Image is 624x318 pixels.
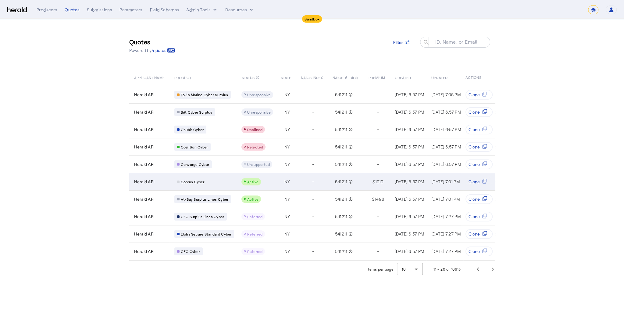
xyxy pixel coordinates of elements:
[465,107,493,117] button: Clone
[247,162,270,166] span: Unsupported
[37,7,57,13] div: Producers
[150,7,179,13] div: Field Schemas
[284,126,290,133] span: NY
[134,179,155,185] span: Herald API
[395,74,411,80] span: CREATED
[431,92,461,97] span: [DATE] 7:05 PM
[395,92,424,97] span: [DATE] 6:57 PM
[377,161,379,167] span: -
[284,161,290,167] span: NY
[301,74,323,80] span: NAICS INDEX
[335,196,348,202] span: 541211
[134,248,155,254] span: Herald API
[284,214,290,220] span: NY
[247,180,259,184] span: Active
[402,267,405,271] span: 10
[347,109,353,115] mat-icon: info_outline
[335,126,348,133] span: 541211
[373,179,375,185] span: $
[129,38,175,46] h3: Quotes
[347,126,353,133] mat-icon: info_outline
[335,109,348,115] span: 541211
[333,74,359,80] span: NAICS-6-DIGIT
[347,214,353,220] mat-icon: info_outline
[465,142,493,152] button: Clone
[465,229,493,239] button: Clone
[369,74,385,80] span: PREMIUM
[284,248,290,254] span: NY
[284,109,290,115] span: NY
[181,92,228,97] span: Tokio Marine Cyber Surplus
[395,179,424,184] span: [DATE] 6:57 PM
[433,266,461,272] div: 11 – 20 of 10615
[435,39,477,45] mat-label: ID, Name, or Email
[312,214,314,220] span: -
[247,197,259,201] span: Active
[284,231,290,237] span: NY
[247,127,262,132] span: Declined
[312,161,314,167] span: -
[247,214,262,219] span: Referred
[335,144,348,150] span: 541211
[129,47,175,53] p: Powered by
[302,15,322,23] div: Sandbox
[312,179,314,185] span: -
[247,249,262,254] span: Referred
[469,144,480,150] span: Clone
[431,74,447,80] span: UPDATED
[469,214,480,220] span: Clone
[388,37,415,48] button: Filter
[465,90,493,100] button: Clone
[377,248,379,254] span: -
[65,7,80,13] div: Quotes
[247,93,271,97] span: Unresponsive
[469,196,480,202] span: Clone
[181,179,205,184] span: Corvus Cyber
[465,177,493,187] button: Clone
[469,231,480,237] span: Clone
[134,109,155,115] span: Herald API
[469,109,480,115] span: Clone
[395,127,424,132] span: [DATE] 6:57 PM
[347,248,353,254] mat-icon: info_outline
[247,145,263,149] span: Rejected
[431,127,461,132] span: [DATE] 6:57 PM
[485,262,500,276] button: Next page
[395,196,424,202] span: [DATE] 6:57 PM
[372,196,374,202] span: $
[431,109,461,115] span: [DATE] 6:57 PM
[284,144,290,150] span: NY
[431,162,461,167] span: [DATE] 6:57 PM
[312,144,314,150] span: -
[335,231,348,237] span: 541211
[335,248,348,254] span: 541211
[431,196,460,202] span: [DATE] 7:01 PM
[469,161,480,167] span: Clone
[393,39,403,46] span: Filter
[377,92,379,98] span: -
[395,162,424,167] span: [DATE] 6:57 PM
[465,212,493,221] button: Clone
[284,179,290,185] span: NY
[347,161,353,167] mat-icon: info_outline
[247,110,271,114] span: Unresponsive
[395,214,424,219] span: [DATE] 6:57 PM
[335,161,348,167] span: 541211
[134,92,155,98] span: Herald API
[431,179,460,184] span: [DATE] 7:01 PM
[471,262,485,276] button: Previous page
[431,231,461,236] span: [DATE] 7:27 PM
[312,231,314,237] span: -
[174,74,192,80] span: PRODUCT
[134,196,155,202] span: Herald API
[312,109,314,115] span: -
[431,144,461,149] span: [DATE] 6:57 PM
[280,74,291,80] span: STATE
[374,196,384,202] span: 1498
[465,194,493,204] button: Clone
[256,74,259,81] mat-icon: info_outline
[347,196,353,202] mat-icon: info_outline
[181,232,232,236] span: Elpha Secure Standard Cyber
[152,47,175,53] a: /quotes
[129,69,543,261] table: Table view of all quotes submitted by your platform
